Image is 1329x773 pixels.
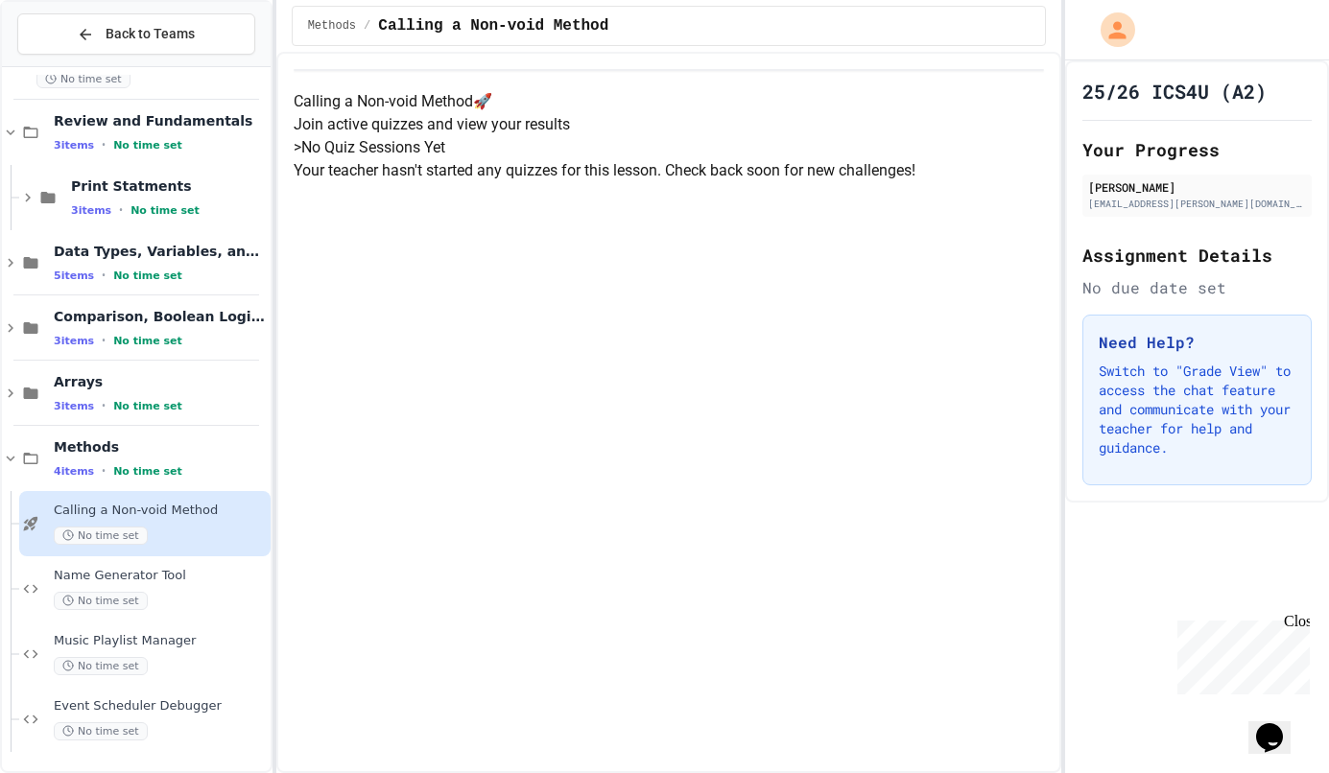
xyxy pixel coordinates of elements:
[113,335,182,347] span: No time set
[113,400,182,412] span: No time set
[1088,178,1306,196] div: [PERSON_NAME]
[106,24,195,44] span: Back to Teams
[131,204,200,217] span: No time set
[1082,242,1312,269] h2: Assignment Details
[1082,78,1267,105] h1: 25/26 ICS4U (A2)
[54,503,267,519] span: Calling a Non-void Method
[54,373,267,390] span: Arrays
[294,90,1044,113] h4: Calling a Non-void Method 🚀
[1088,197,1306,211] div: [EMAIL_ADDRESS][PERSON_NAME][DOMAIN_NAME]
[1082,276,1312,299] div: No due date set
[113,269,182,282] span: No time set
[54,633,267,649] span: Music Playlist Manager
[294,136,1044,159] h5: > No Quiz Sessions Yet
[294,113,1044,136] p: Join active quizzes and view your results
[378,14,608,37] span: Calling a Non-void Method
[54,657,148,675] span: No time set
[71,177,267,195] span: Print Statments
[54,465,94,478] span: 4 items
[54,722,148,740] span: No time set
[71,204,111,217] span: 3 items
[36,70,131,88] span: No time set
[54,527,148,545] span: No time set
[54,243,267,260] span: Data Types, Variables, and Math
[54,335,94,347] span: 3 items
[1099,331,1295,354] h3: Need Help?
[119,202,123,218] span: •
[54,568,267,584] span: Name Generator Tool
[1170,613,1310,694] iframe: chat widget
[113,139,182,152] span: No time set
[1099,362,1295,457] p: Switch to "Grade View" to access the chat feature and communicate with your teacher for help and ...
[54,269,94,282] span: 5 items
[8,8,132,122] div: Chat with us now!Close
[102,333,106,348] span: •
[54,698,267,714] span: Event Scheduler Debugger
[1082,136,1312,163] h2: Your Progress
[102,268,106,283] span: •
[1248,696,1310,754] iframe: chat widget
[54,400,94,412] span: 3 items
[54,139,94,152] span: 3 items
[54,308,267,325] span: Comparison, Boolean Logic, If-Statements
[54,592,148,610] span: No time set
[54,438,267,456] span: Methods
[54,112,267,129] span: Review and Fundamentals
[308,18,356,34] span: Methods
[102,398,106,413] span: •
[102,463,106,479] span: •
[113,465,182,478] span: No time set
[364,18,370,34] span: /
[17,13,255,55] button: Back to Teams
[1080,8,1140,52] div: My Account
[102,137,106,152] span: •
[294,159,1044,182] p: Your teacher hasn't started any quizzes for this lesson. Check back soon for new challenges!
